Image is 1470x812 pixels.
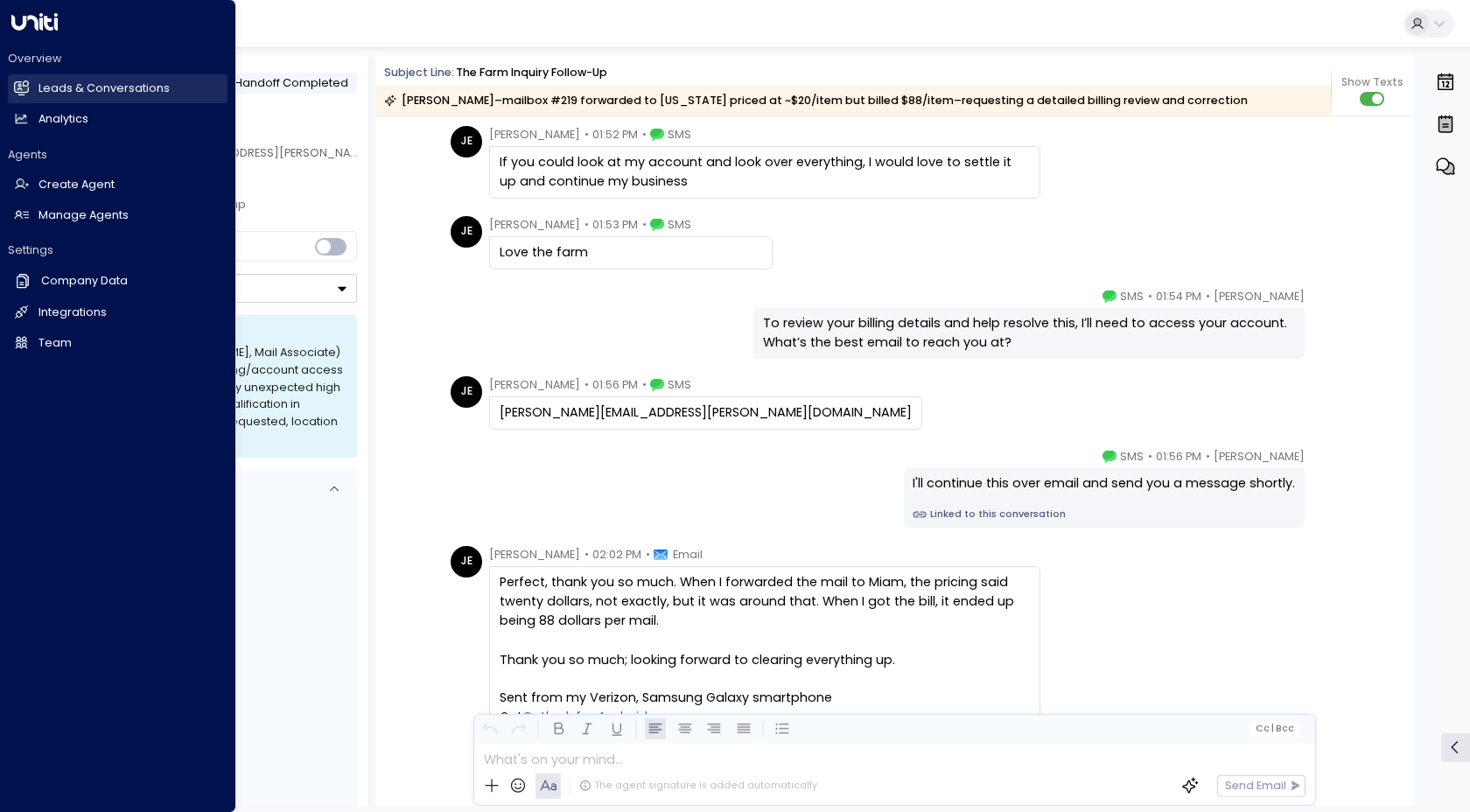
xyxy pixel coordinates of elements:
[1206,448,1210,465] span: •
[38,207,129,224] h2: Manage Agents
[763,314,1295,352] div: To review your billing details and help resolve this, I’ll need to access your account. What’s th...
[489,216,580,234] span: [PERSON_NAME]
[8,74,227,103] a: Leads & Conversations
[1214,448,1305,465] span: [PERSON_NAME]
[592,126,638,143] span: 01:52 PM
[8,266,227,296] a: Company Data
[500,689,1030,726] div: Sent from my Verizon, Samsung Galaxy smartphone Get
[500,243,762,262] div: Love the farm
[642,376,647,394] span: •
[642,216,647,234] span: •
[451,376,482,408] div: JE
[584,376,589,394] span: •
[384,92,1248,109] div: [PERSON_NAME]–mailbox #219 forwarded to [US_STATE] priced at ~$20/item but billed $88/item–reques...
[38,304,107,321] h2: Integrations
[522,708,647,727] a: Outlook for Android
[451,216,482,248] div: JE
[913,474,1295,493] div: I'll continue this over email and send you a message shortly.
[642,126,647,143] span: •
[8,171,227,199] a: Create Agent
[508,718,530,740] button: Redo
[451,126,482,157] div: JE
[451,546,482,577] div: JE
[41,273,128,290] h2: Company Data
[913,507,1295,521] a: Linked to this conversation
[592,376,638,394] span: 01:56 PM
[579,779,817,793] div: The agent signature is added automatically
[1271,724,1274,734] span: |
[8,329,227,358] a: Team
[500,651,1030,670] div: Thank you so much; looking forward to clearing everything up.
[592,216,638,234] span: 01:53 PM
[1255,724,1294,734] span: Cc Bcc
[1341,74,1403,90] span: Show Texts
[1214,288,1305,305] span: [PERSON_NAME]
[584,126,589,143] span: •
[668,376,691,394] span: SMS
[668,126,691,143] span: SMS
[8,242,227,258] h2: Settings
[38,177,115,193] h2: Create Agent
[92,145,463,160] span: [PERSON_NAME][EMAIL_ADDRESS][PERSON_NAME][DOMAIN_NAME]
[500,573,1030,630] div: Perfect, thank you so much. When I forwarded the mail to Miam, the pricing said twenty dollars, n...
[38,80,170,97] h2: Leads & Conversations
[1120,288,1144,305] span: SMS
[8,147,227,163] h2: Agents
[38,335,72,352] h2: Team
[1156,288,1201,305] span: 01:54 PM
[8,298,227,327] a: Integrations
[673,546,703,563] span: Email
[384,65,454,80] span: Subject Line:
[38,111,88,128] h2: Analytics
[489,126,580,143] span: [PERSON_NAME]
[1148,288,1152,305] span: •
[1156,448,1201,465] span: 01:56 PM
[1120,448,1144,465] span: SMS
[592,546,641,563] span: 02:02 PM
[1249,721,1300,736] button: Cc|Bcc
[8,51,227,66] h2: Overview
[8,201,227,230] a: Manage Agents
[584,216,589,234] span: •
[8,105,227,134] a: Analytics
[456,65,607,81] div: The Farm Inquiry Follow-up
[489,376,580,394] span: [PERSON_NAME]
[584,546,589,563] span: •
[479,718,500,740] button: Undo
[234,75,348,90] span: Handoff Completed
[1148,448,1152,465] span: •
[489,546,580,563] span: [PERSON_NAME]
[1312,448,1343,479] img: 5_headshot.jpg
[1312,288,1343,319] img: 5_headshot.jpg
[1206,288,1210,305] span: •
[500,153,1030,191] div: If you could look at my account and look over everything, I would love to settle it up and contin...
[646,546,650,563] span: •
[500,403,912,423] div: [PERSON_NAME][EMAIL_ADDRESS][PERSON_NAME][DOMAIN_NAME]
[668,216,691,234] span: SMS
